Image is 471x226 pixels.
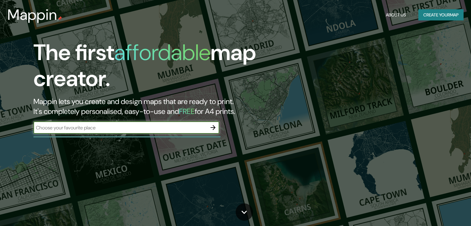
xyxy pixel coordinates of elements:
h1: The first map creator. [33,40,269,97]
h5: FREE [179,106,195,116]
h3: Mappin [7,6,57,24]
img: mappin-pin [57,16,62,21]
button: Create yourmap [418,9,464,21]
h1: affordable [114,38,211,67]
input: Choose your favourite place [33,124,207,131]
h2: Mappin lets you create and design maps that are ready to print. It's completely personalised, eas... [33,97,269,116]
button: About Us [383,9,408,21]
